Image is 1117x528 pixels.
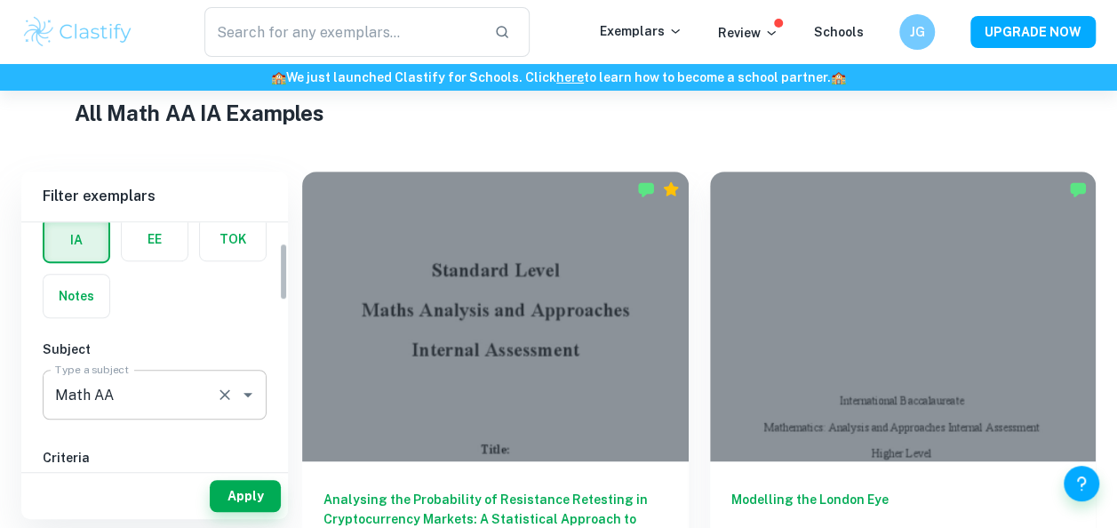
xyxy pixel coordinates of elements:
[122,218,187,260] button: EE
[4,68,1113,87] h6: We just launched Clastify for Schools. Click to learn how to become a school partner.
[43,448,267,468] h6: Criteria
[1069,180,1087,198] img: Marked
[44,275,109,317] button: Notes
[43,340,267,359] h6: Subject
[21,14,134,50] img: Clastify logo
[21,172,288,221] h6: Filter exemplars
[75,97,1041,129] h1: All Math AA IA Examples
[970,16,1096,48] button: UPGRADE NOW
[210,480,281,512] button: Apply
[1064,466,1099,501] button: Help and Feedback
[814,25,864,39] a: Schools
[718,23,778,43] p: Review
[831,70,846,84] span: 🏫
[899,14,935,50] button: JG
[600,21,682,41] p: Exemplars
[204,7,481,57] input: Search for any exemplars...
[271,70,286,84] span: 🏫
[44,219,108,261] button: IA
[662,180,680,198] div: Premium
[235,382,260,407] button: Open
[212,382,237,407] button: Clear
[637,180,655,198] img: Marked
[907,22,928,42] h6: JG
[556,70,584,84] a: here
[200,218,266,260] button: TOK
[55,362,129,377] label: Type a subject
